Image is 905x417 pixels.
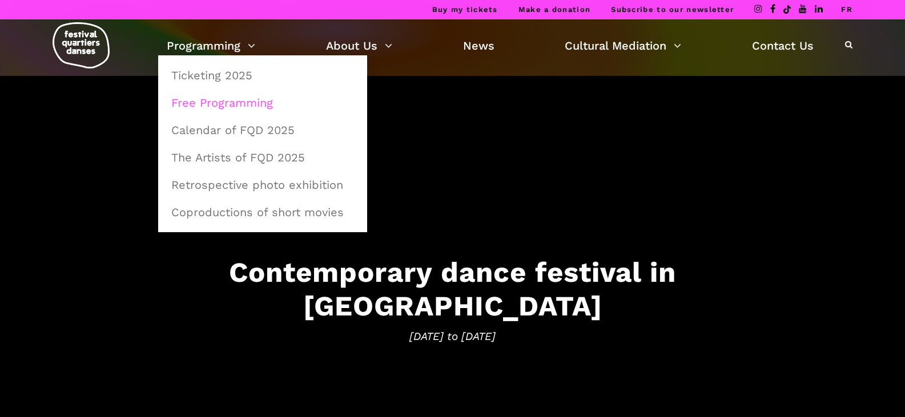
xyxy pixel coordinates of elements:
a: Programming [167,36,255,55]
a: FR [841,5,852,14]
a: The Artists of FQD 2025 [164,144,361,171]
span: [DATE] to [DATE] [99,328,807,345]
a: Calendar of FQD 2025 [164,117,361,143]
a: Coproductions of short movies [164,199,361,225]
a: Make a donation [518,5,591,14]
a: Free Programming [164,90,361,116]
a: Ticketing 2025 [164,62,361,88]
a: Contact Us [752,36,814,55]
h3: Contemporary dance festival in [GEOGRAPHIC_DATA] [99,255,807,322]
a: Buy my tickets [432,5,498,14]
a: Subscribe to our newsletter [611,5,734,14]
a: About Us [326,36,392,55]
a: News [463,36,494,55]
a: Cultural Mediation [565,36,681,55]
img: logo-fqd-med [53,22,110,68]
a: Retrospective photo exhibition [164,172,361,198]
